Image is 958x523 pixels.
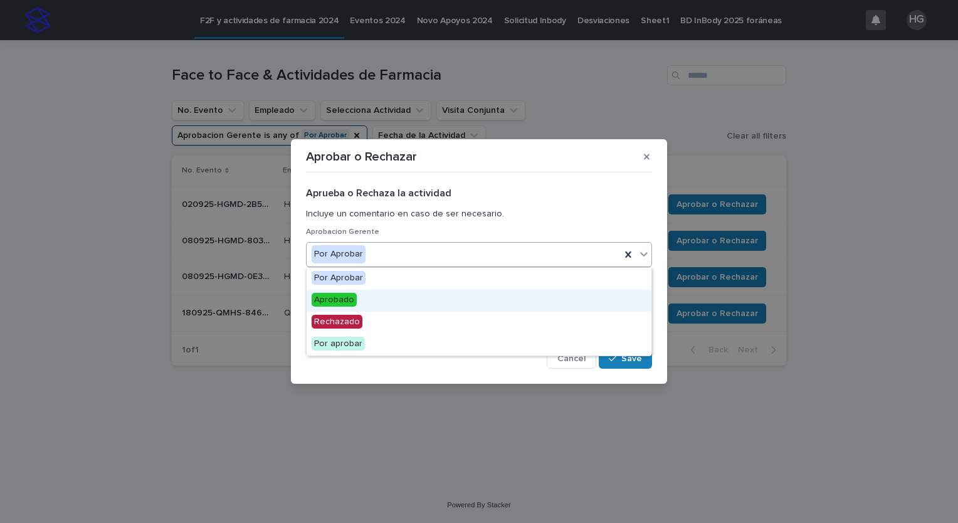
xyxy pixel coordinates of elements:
[306,209,652,219] p: Incluye un comentario en caso de ser necesario.
[306,149,417,164] p: Aprobar o Rechazar
[307,268,651,290] div: Por Aprobar
[312,245,366,263] div: Por Aprobar
[312,271,366,285] span: Por Aprobar
[599,349,652,369] button: Save
[547,349,596,369] button: Cancel
[306,228,379,236] span: Aprobacion Gerente
[312,315,362,329] span: Rechazado
[312,293,357,307] span: Aprobado
[307,290,651,312] div: Aprobado
[312,337,365,351] span: Por aprobar
[621,354,642,363] span: Save
[307,312,651,334] div: Rechazado
[306,188,652,199] h2: Aprueba o Rechaza la actividad
[307,334,651,356] div: Por aprobar
[557,354,586,363] span: Cancel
